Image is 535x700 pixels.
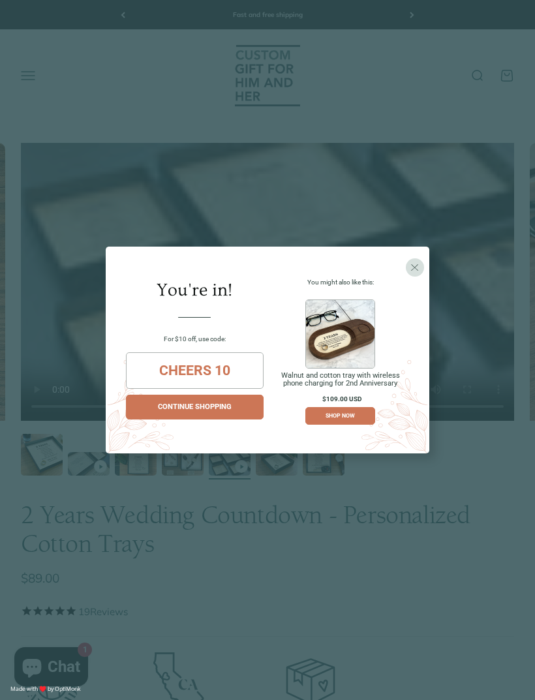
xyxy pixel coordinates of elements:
span: SHOP NOW [326,412,355,419]
span: X [410,261,419,273]
span: For $10 off, use code: [164,335,226,342]
span: $109.00 USD [322,396,362,403]
span: You're in! [157,280,232,300]
span: CHEERS 10 [159,363,230,377]
span: You might also like this: [307,279,374,286]
a: Made with ♥️ by OptiMonk [10,685,81,693]
span: Walnut and cotton tray with wireless phone charging for 2nd Anniversary [273,372,406,388]
img: chargertraycover-walnut_4f2ba820-3acc-4237-bf6f-40d3b78a9b5b.png [305,299,374,369]
span: CONTINUE SHOPPING [158,403,232,411]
